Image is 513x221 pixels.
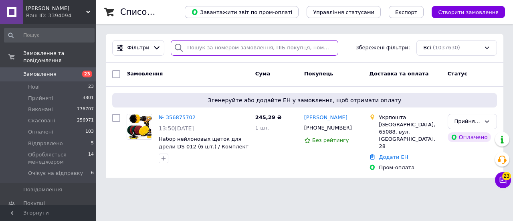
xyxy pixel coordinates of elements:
[395,9,418,15] span: Експорт
[23,200,45,207] span: Покупці
[185,6,299,18] button: Завантажити звіт по пром-оплаті
[83,95,94,102] span: 3801
[433,45,460,51] span: (1037630)
[28,151,88,166] span: Обробляється менеджером
[369,71,428,77] span: Доставка та оплата
[448,132,491,142] div: Оплачено
[171,40,338,56] input: Пошук за номером замовлення, ПІБ покупця, номером телефону, Email, номером накладної
[23,50,96,64] span: Замовлення та повідомлення
[23,186,62,193] span: Повідомлення
[28,128,53,136] span: Оплачені
[88,151,94,166] span: 14
[502,172,511,180] span: 23
[423,44,431,52] span: Всі
[28,95,53,102] span: Прийняті
[424,9,505,15] a: Створити замовлення
[127,114,152,139] img: Фото товару
[159,114,196,120] a: № 356875702
[28,140,63,147] span: Відправлено
[379,164,441,171] div: Пром-оплата
[4,28,95,43] input: Пошук
[91,140,94,147] span: 5
[127,44,149,52] span: Фільтри
[28,83,40,91] span: Нові
[23,71,57,78] span: Замовлення
[304,71,333,77] span: Покупець
[26,12,96,19] div: Ваш ID: 3394094
[85,128,94,136] span: 103
[379,154,408,160] a: Додати ЕН
[454,118,481,126] div: Прийнято
[304,114,347,122] a: [PERSON_NAME]
[432,6,505,18] button: Створити замовлення
[191,8,292,16] span: Завантажити звіт по пром-оплаті
[77,117,94,124] span: 256971
[28,117,55,124] span: Скасовані
[379,114,441,121] div: Укрпошта
[312,137,349,143] span: Без рейтингу
[355,44,410,52] span: Збережені фільтри:
[28,106,53,113] span: Виконані
[26,5,86,12] span: HUGO
[77,106,94,113] span: 776707
[28,170,83,177] span: Очікує на відправку
[82,71,92,77] span: 23
[115,96,494,104] span: Згенеруйте або додайте ЕН у замовлення, щоб отримати оплату
[438,9,499,15] span: Створити замовлення
[389,6,424,18] button: Експорт
[159,136,248,157] a: Набор нейлоновых щеток для дрели DS-012 (6 шт.) / Комплект щеток для шуруповерта
[88,83,94,91] span: 23
[495,172,511,188] button: Чат з покупцем23
[255,71,270,77] span: Cума
[91,170,94,177] span: 6
[255,125,270,131] span: 1 шт.
[159,125,194,132] span: 13:50[DATE]
[255,114,282,120] span: 245,29 ₴
[303,123,353,133] div: [PHONE_NUMBER]
[127,71,163,77] span: Замовлення
[307,6,381,18] button: Управління статусами
[120,7,202,17] h1: Список замовлень
[379,121,441,150] div: [GEOGRAPHIC_DATA], 65088, вул. [GEOGRAPHIC_DATA], 28
[313,9,374,15] span: Управління статусами
[448,71,468,77] span: Статус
